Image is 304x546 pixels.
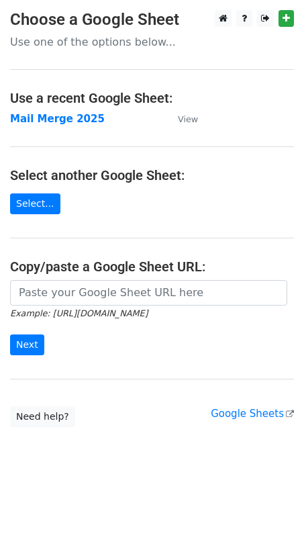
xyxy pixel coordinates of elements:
small: View [178,114,198,124]
h3: Choose a Google Sheet [10,10,294,30]
a: Google Sheets [211,408,294,420]
a: Need help? [10,406,75,427]
small: Example: [URL][DOMAIN_NAME] [10,308,148,318]
h4: Use a recent Google Sheet: [10,90,294,106]
a: View [164,113,198,125]
a: Select... [10,193,60,214]
input: Paste your Google Sheet URL here [10,280,287,306]
p: Use one of the options below... [10,35,294,49]
h4: Select another Google Sheet: [10,167,294,183]
h4: Copy/paste a Google Sheet URL: [10,259,294,275]
input: Next [10,334,44,355]
a: Mail Merge 2025 [10,113,105,125]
